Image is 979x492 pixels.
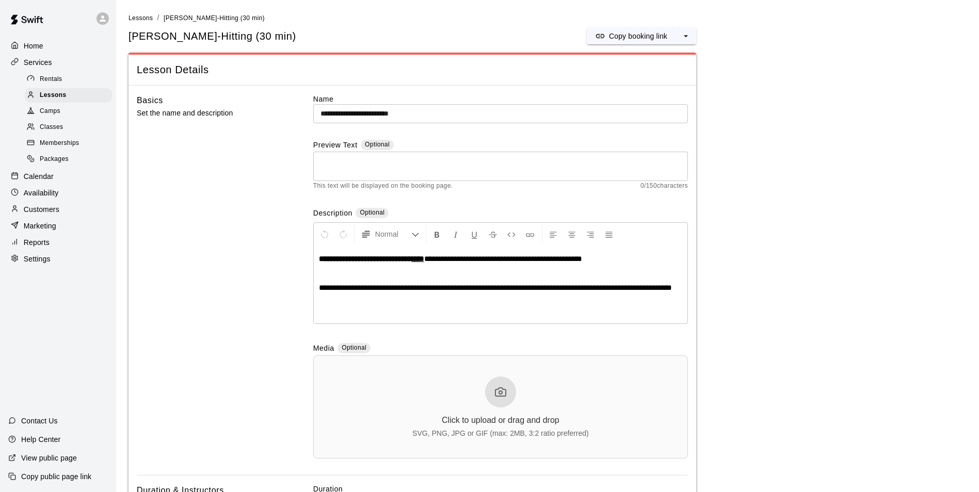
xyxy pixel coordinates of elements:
[313,208,352,220] label: Description
[521,225,539,243] button: Insert Link
[313,181,453,191] span: This text will be displayed on the booking page.
[25,152,112,167] div: Packages
[25,88,112,103] div: Lessons
[25,152,116,168] a: Packages
[640,181,688,191] span: 0 / 150 characters
[563,225,581,243] button: Center Align
[313,94,688,104] label: Name
[8,169,108,184] a: Calendar
[21,453,77,463] p: View public page
[25,104,116,120] a: Camps
[24,221,56,231] p: Marketing
[24,57,52,68] p: Services
[8,185,108,201] a: Availability
[137,63,688,77] span: Lesson Details
[544,225,562,243] button: Left Align
[8,251,108,267] a: Settings
[676,28,696,44] button: select merge strategy
[8,38,108,54] a: Home
[40,106,60,117] span: Camps
[587,28,676,44] button: Copy booking link
[587,28,696,44] div: split button
[24,188,59,198] p: Availability
[342,344,366,351] span: Optional
[24,41,43,51] p: Home
[40,138,79,149] span: Memberships
[375,229,411,239] span: Normal
[24,254,51,264] p: Settings
[24,204,59,215] p: Customers
[609,31,667,41] p: Copy booking link
[442,416,559,425] div: Click to upload or drag and drop
[313,343,334,355] label: Media
[8,202,108,217] a: Customers
[21,434,60,445] p: Help Center
[40,122,63,133] span: Classes
[8,235,108,250] a: Reports
[8,55,108,70] a: Services
[157,12,159,23] li: /
[357,225,424,243] button: Formatting Options
[313,140,358,152] label: Preview Text
[360,209,384,216] span: Optional
[129,12,967,24] nav: breadcrumb
[25,104,112,119] div: Camps
[137,94,163,107] h6: Basics
[8,218,108,234] a: Marketing
[129,14,153,22] span: Lessons
[40,154,69,165] span: Packages
[447,225,464,243] button: Format Italics
[600,225,618,243] button: Justify Align
[24,171,54,182] p: Calendar
[40,90,67,101] span: Lessons
[334,225,352,243] button: Redo
[503,225,520,243] button: Insert Code
[25,87,116,103] a: Lessons
[412,429,589,437] div: SVG, PNG, JPG or GIF (max: 2MB, 3:2 ratio preferred)
[484,225,502,243] button: Format Strikethrough
[25,136,112,151] div: Memberships
[25,120,116,136] a: Classes
[428,225,446,243] button: Format Bold
[21,416,58,426] p: Contact Us
[25,120,112,135] div: Classes
[316,225,333,243] button: Undo
[25,136,116,152] a: Memberships
[24,237,50,248] p: Reports
[129,29,296,43] h5: [PERSON_NAME]-Hitting (30 min)
[25,71,116,87] a: Rentals
[137,107,280,120] p: Set the name and description
[25,72,112,87] div: Rentals
[365,141,390,148] span: Optional
[129,13,153,22] a: Lessons
[21,471,91,482] p: Copy public page link
[164,14,265,22] span: [PERSON_NAME]-Hitting (30 min)
[582,225,599,243] button: Right Align
[466,225,483,243] button: Format Underline
[40,74,62,85] span: Rentals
